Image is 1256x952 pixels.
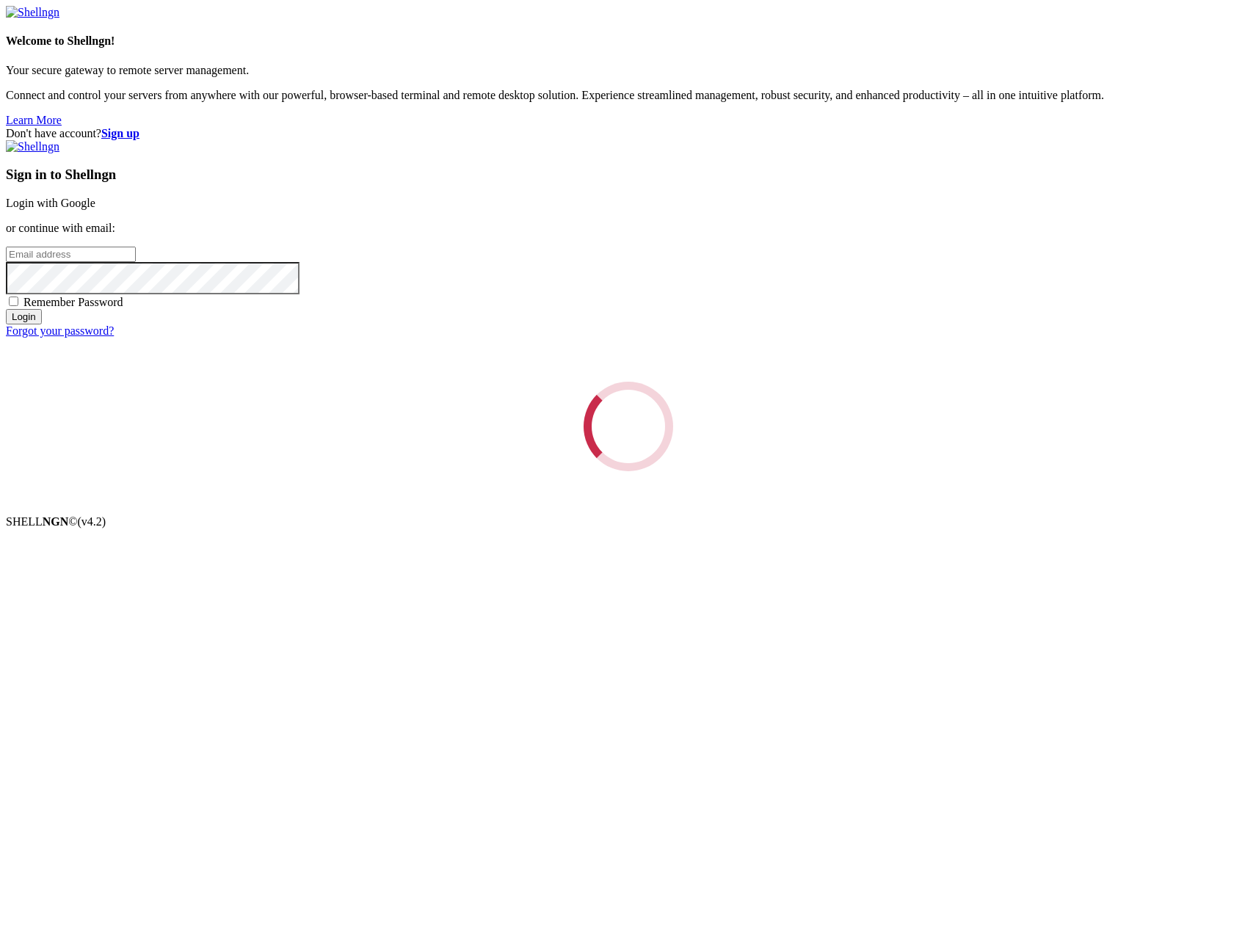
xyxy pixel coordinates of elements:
img: Shellngn [6,140,59,153]
a: Sign up [101,127,139,139]
span: SHELL © [6,515,106,528]
div: Loading... [584,382,673,471]
a: Learn More [6,114,62,126]
span: 4.2.0 [78,515,106,528]
img: Shellngn [6,6,59,19]
h4: Welcome to Shellngn! [6,34,1250,48]
input: Login [6,309,42,324]
p: Connect and control your servers from anywhere with our powerful, browser-based terminal and remo... [6,89,1250,102]
input: Email address [6,247,136,262]
a: Forgot your password? [6,324,114,337]
span: Remember Password [23,296,123,308]
a: Login with Google [6,197,95,209]
b: NGN [43,515,69,528]
input: Remember Password [9,297,18,306]
h3: Sign in to Shellngn [6,167,1250,183]
p: or continue with email: [6,222,1250,235]
div: Don't have account? [6,127,1250,140]
p: Your secure gateway to remote server management. [6,64,1250,77]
